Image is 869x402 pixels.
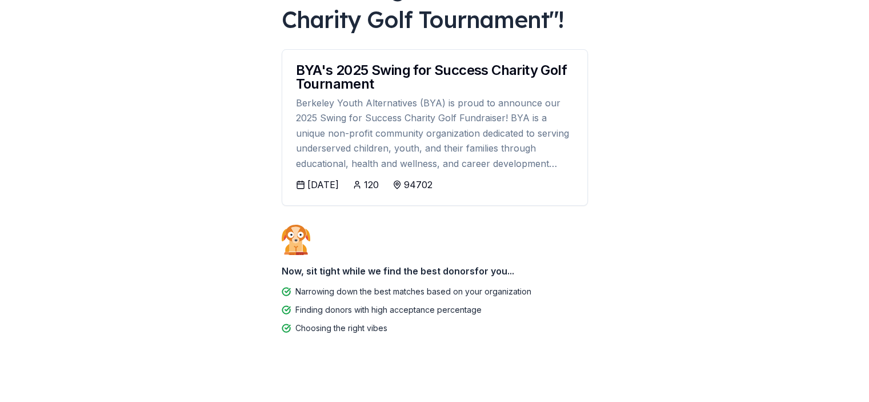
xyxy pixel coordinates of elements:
img: Dog waiting patiently [282,224,310,255]
div: Berkeley Youth Alternatives (BYA) is proud to announce our 2025 Swing for Success Charity Golf Fu... [296,95,574,171]
div: BYA's 2025 Swing for Success Charity Golf Tournament [296,63,574,91]
div: [DATE] [307,178,339,192]
div: Choosing the right vibes [295,321,387,335]
div: Now, sit tight while we find the best donors for you... [282,260,588,282]
div: 120 [364,178,379,192]
div: Narrowing down the best matches based on your organization [295,285,531,298]
div: 94702 [404,178,433,192]
div: Finding donors with high acceptance percentage [295,303,482,317]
